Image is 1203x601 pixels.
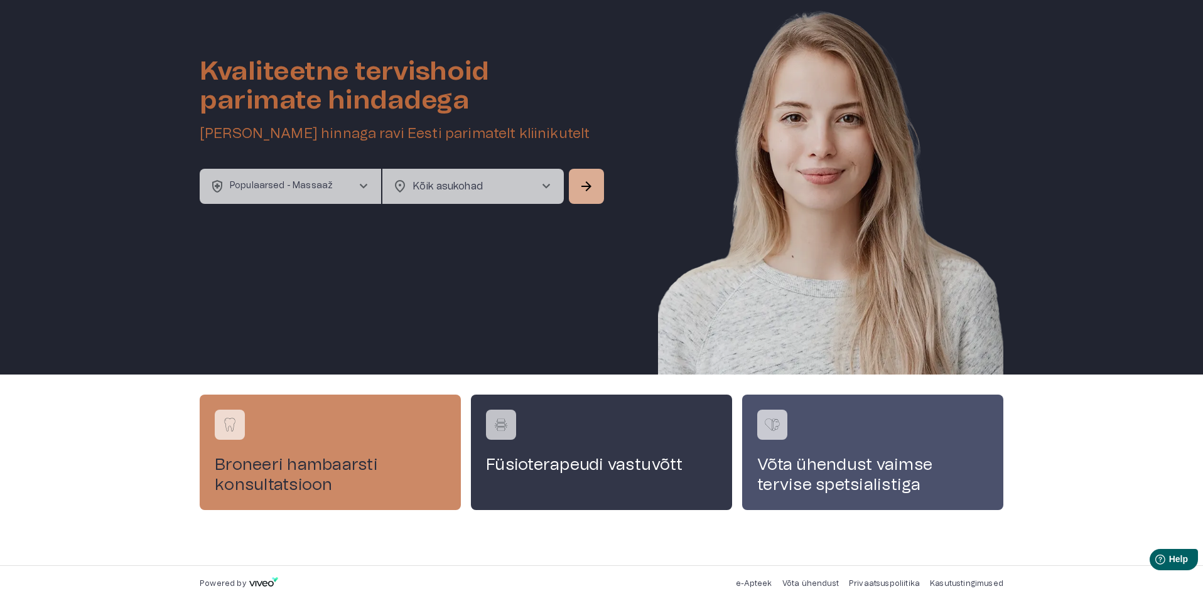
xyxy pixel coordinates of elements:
span: chevron_right [356,179,371,194]
iframe: Help widget launcher [1105,544,1203,579]
a: Navigate to service booking [742,395,1003,510]
h4: Broneeri hambaarsti konsultatsioon [215,455,446,495]
a: Kasutustingimused [930,580,1003,587]
button: health_and_safetyPopulaarsed - Massaažchevron_right [200,169,381,204]
img: Broneeri hambaarsti konsultatsioon logo [220,415,239,434]
p: Populaarsed - Massaaž [230,179,333,193]
span: health_and_safety [210,179,225,194]
img: Võta ühendust vaimse tervise spetsialistiga logo [763,415,782,434]
a: e-Apteek [736,580,772,587]
h4: Võta ühendust vaimse tervise spetsialistiga [757,455,988,495]
img: Füsioterapeudi vastuvõtt logo [492,415,510,434]
h1: Kvaliteetne tervishoid parimate hindadega [200,57,607,115]
h4: Füsioterapeudi vastuvõtt [486,455,717,475]
button: Search [569,169,604,204]
p: Kõik asukohad [413,179,519,194]
img: Woman smiling [658,7,1003,412]
h5: [PERSON_NAME] hinnaga ravi Eesti parimatelt kliinikutelt [200,125,607,143]
p: Powered by [200,578,246,589]
span: location_on [392,179,407,194]
a: Privaatsuspoliitika [849,580,920,587]
span: chevron_right [539,179,554,194]
span: arrow_forward [579,179,594,194]
a: Navigate to service booking [200,395,461,510]
p: Võta ühendust [782,578,839,589]
a: Navigate to service booking [471,395,732,510]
